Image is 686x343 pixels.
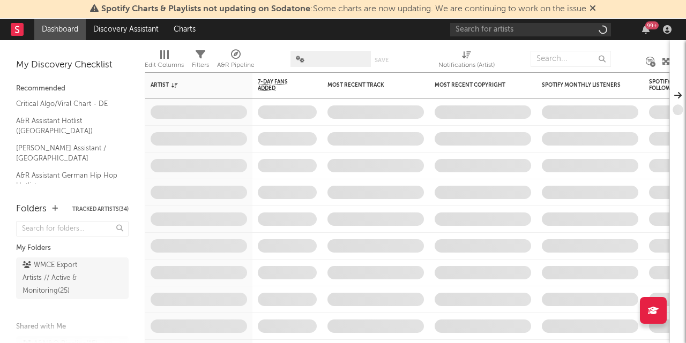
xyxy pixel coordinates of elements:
[217,45,255,77] div: A&R Pipeline
[438,45,495,77] div: Notifications (Artist)
[16,203,47,216] div: Folders
[642,25,650,34] button: 99+
[16,170,118,192] a: A&R Assistant German Hip Hop Hotlist
[101,5,586,13] span: : Some charts are now updating. We are continuing to work on the issue
[16,82,129,95] div: Recommended
[86,19,166,40] a: Discovery Assistant
[590,5,596,13] span: Dismiss
[435,82,515,88] div: Most Recent Copyright
[192,59,209,72] div: Filters
[542,82,622,88] div: Spotify Monthly Listeners
[217,59,255,72] div: A&R Pipeline
[16,59,129,72] div: My Discovery Checklist
[16,321,129,333] div: Shared with Me
[531,51,611,67] input: Search...
[450,23,611,36] input: Search for artists
[16,221,129,237] input: Search for folders...
[16,242,129,255] div: My Folders
[192,45,209,77] div: Filters
[16,98,118,110] a: Critical Algo/Viral Chart - DE
[34,19,86,40] a: Dashboard
[645,21,659,29] div: 99 +
[16,115,118,137] a: A&R Assistant Hotlist ([GEOGRAPHIC_DATA])
[151,82,231,88] div: Artist
[145,45,184,77] div: Edit Columns
[166,19,203,40] a: Charts
[375,57,389,63] button: Save
[16,142,118,164] a: [PERSON_NAME] Assistant / [GEOGRAPHIC_DATA]
[72,207,129,212] button: Tracked Artists(34)
[145,59,184,72] div: Edit Columns
[438,59,495,72] div: Notifications (Artist)
[258,79,301,92] span: 7-Day Fans Added
[16,257,129,299] a: WMCE Export Artists // Active & Monitoring(25)
[327,82,408,88] div: Most Recent Track
[101,5,310,13] span: Spotify Charts & Playlists not updating on Sodatone
[23,259,98,298] div: WMCE Export Artists // Active & Monitoring ( 25 )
